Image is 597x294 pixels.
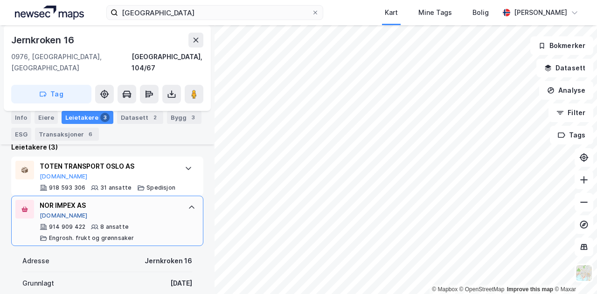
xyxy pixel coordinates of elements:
div: Leietakere (3) [11,142,203,153]
div: Engrosh. frukt og grønnsaker [49,234,134,242]
div: NOR IMPEX AS [40,200,179,211]
div: Jernkroken 16 [145,255,192,267]
div: [PERSON_NAME] [514,7,567,18]
a: Mapbox [432,286,458,293]
div: 3 [100,113,110,122]
button: Filter [548,103,593,122]
img: logo.a4113a55bc3d86da70a041830d287a7e.svg [15,6,84,20]
button: Datasett [536,59,593,77]
div: 0976, [GEOGRAPHIC_DATA], [GEOGRAPHIC_DATA] [11,51,132,74]
div: Spedisjon [146,184,175,191]
div: [DATE] [170,278,192,289]
div: Info [11,111,31,124]
div: Leietakere [62,111,113,124]
button: Analyse [539,81,593,100]
div: Jernkroken 16 [11,33,76,48]
div: TOTEN TRANSPORT OSLO AS [40,161,175,172]
input: Søk på adresse, matrikkel, gårdeiere, leietakere eller personer [118,6,312,20]
div: 8 ansatte [100,223,129,231]
div: [GEOGRAPHIC_DATA], 104/67 [132,51,203,74]
div: 6 [86,130,95,139]
button: Tags [550,126,593,144]
div: Grunnlagt [22,278,54,289]
button: [DOMAIN_NAME] [40,173,88,180]
div: Datasett [117,111,163,124]
iframe: Chat Widget [550,249,597,294]
div: Bygg [167,111,201,124]
button: Bokmerker [530,36,593,55]
div: 3 [188,113,198,122]
div: Eiere [35,111,58,124]
div: 2 [150,113,160,122]
div: 914 909 422 [49,223,85,231]
div: 918 593 306 [49,184,85,191]
div: Adresse [22,255,49,267]
button: [DOMAIN_NAME] [40,212,88,219]
div: Kart [385,7,398,18]
div: Mine Tags [418,7,452,18]
a: OpenStreetMap [459,286,505,293]
div: ESG [11,128,31,141]
button: Tag [11,85,91,103]
div: 31 ansatte [100,184,132,191]
div: Bolig [472,7,489,18]
div: Transaksjoner [35,128,99,141]
a: Improve this map [507,286,553,293]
